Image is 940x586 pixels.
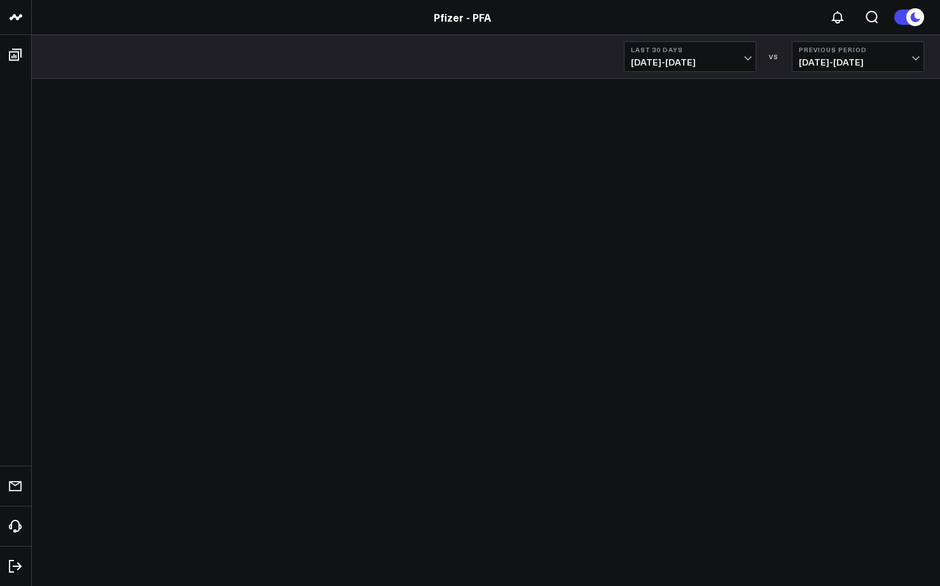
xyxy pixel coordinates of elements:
b: Previous Period [799,46,917,53]
button: Previous Period[DATE]-[DATE] [792,41,924,72]
span: [DATE] - [DATE] [631,57,749,67]
span: [DATE] - [DATE] [799,57,917,67]
b: Last 30 Days [631,46,749,53]
div: VS [763,53,785,60]
a: Pfizer - PFA [434,10,491,24]
button: Last 30 Days[DATE]-[DATE] [624,41,756,72]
